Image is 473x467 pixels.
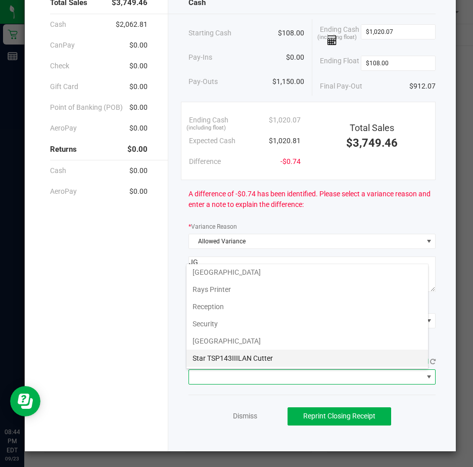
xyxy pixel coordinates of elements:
[50,61,69,71] span: Check
[189,234,422,248] span: Allowed Variance
[320,56,359,71] span: Ending Float
[189,136,235,146] span: Expected Cash
[286,52,304,63] span: $0.00
[188,189,436,210] span: A difference of -$0.74 has been identified. Please select a variance reason and enter a note to e...
[186,124,226,133] span: (including float)
[129,81,148,92] span: $0.00
[189,156,221,167] span: Difference
[303,412,375,420] span: Reprint Closing Receipt
[278,28,304,38] span: $108.00
[129,102,148,113] span: $0.00
[50,165,66,176] span: Cash
[186,350,428,367] li: Star TSP143IIILAN Cutter
[129,186,148,197] span: $0.00
[116,19,148,30] span: $2,062.81
[10,386,40,416] iframe: Resource center
[129,40,148,51] span: $0.00
[346,137,398,149] span: $3,749.46
[129,165,148,176] span: $0.00
[367,358,436,365] span: QZ Status:
[50,186,77,197] span: AeroPay
[129,123,148,134] span: $0.00
[186,332,428,350] li: [GEOGRAPHIC_DATA]
[320,81,362,92] span: Final Pay-Out
[188,222,237,231] label: Variance Reason
[50,102,123,113] span: Point of Banking (POB)
[129,61,148,71] span: $0.00
[50,40,75,51] span: CanPay
[188,28,231,38] span: Starting Cash
[50,19,66,30] span: Cash
[317,33,357,42] span: (including float)
[186,298,428,315] li: Reception
[189,115,228,125] span: Ending Cash
[269,115,301,125] span: $1,020.07
[269,136,301,146] span: $1,020.81
[188,76,218,87] span: Pay-Outs
[50,123,77,134] span: AeroPay
[233,411,257,421] a: Dismiss
[50,139,148,160] div: Returns
[186,315,428,332] li: Security
[186,281,428,298] li: Rays Printer
[320,24,361,46] span: Ending Cash
[288,407,391,426] button: Reprint Closing Receipt
[409,81,436,92] span: $912.07
[280,156,301,167] span: -$0.74
[398,358,429,365] span: Connected
[127,144,148,155] span: $0.00
[272,76,304,87] span: $1,150.00
[188,52,212,63] span: Pay-Ins
[186,264,428,281] li: [GEOGRAPHIC_DATA]
[350,122,394,133] span: Total Sales
[50,81,78,92] span: Gift Card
